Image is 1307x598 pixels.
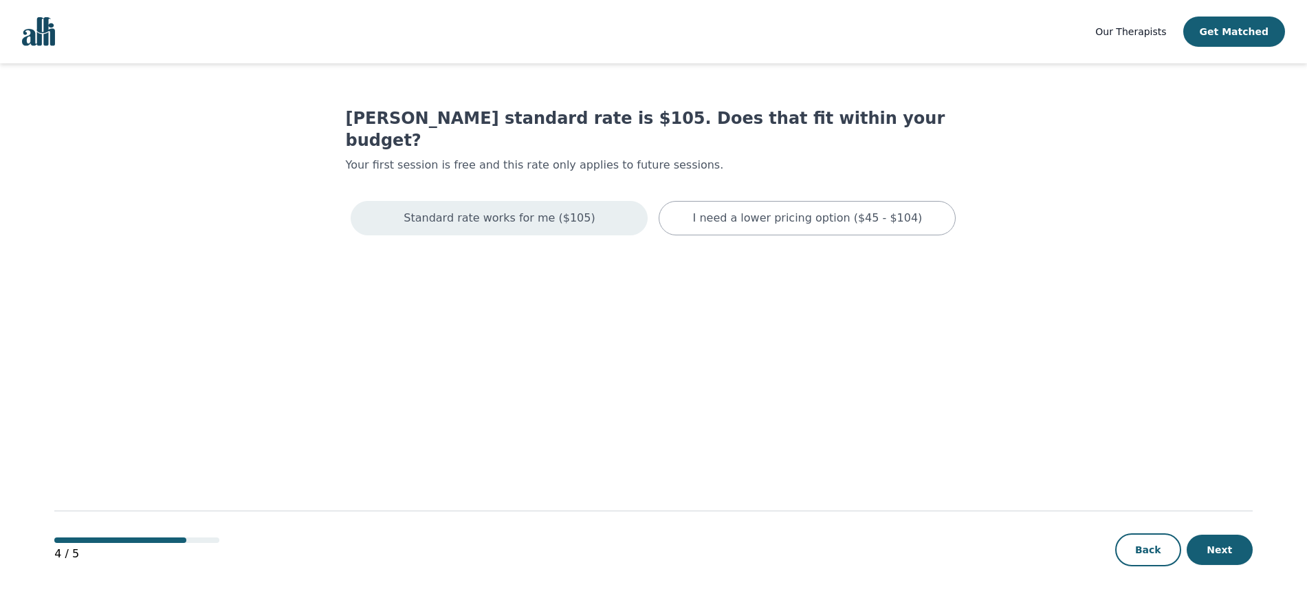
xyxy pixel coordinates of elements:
[1095,26,1166,37] span: Our Therapists
[1183,17,1285,47] button: Get Matched
[54,546,219,562] p: 4 / 5
[345,107,961,151] h1: [PERSON_NAME] standard rate is $105. Does that fit within your budget?
[1187,535,1253,565] button: Next
[693,210,923,226] p: I need a lower pricing option ($45 - $104)
[1095,23,1166,40] a: Our Therapists
[404,210,595,226] p: Standard rate works for me ($105)
[1115,533,1181,566] button: Back
[22,17,55,46] img: alli logo
[345,157,961,173] p: Your first session is free and this rate only applies to future sessions.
